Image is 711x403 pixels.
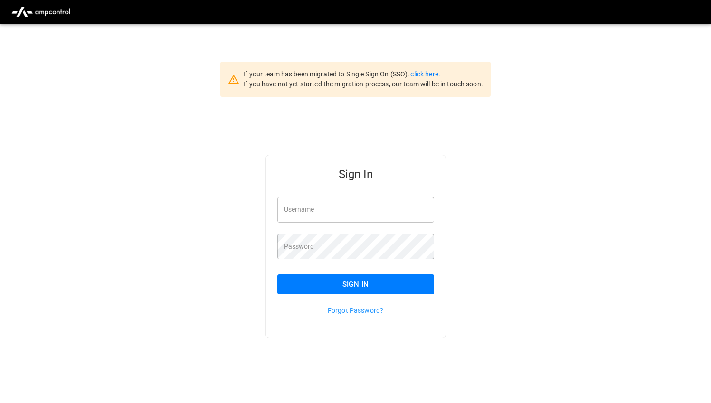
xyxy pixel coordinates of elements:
img: ampcontrol.io logo [8,3,74,21]
a: click here. [410,70,440,78]
p: Forgot Password? [277,306,434,315]
button: Sign In [277,274,434,294]
span: If your team has been migrated to Single Sign On (SSO), [243,70,410,78]
span: If you have not yet started the migration process, our team will be in touch soon. [243,80,483,88]
h5: Sign In [277,167,434,182]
